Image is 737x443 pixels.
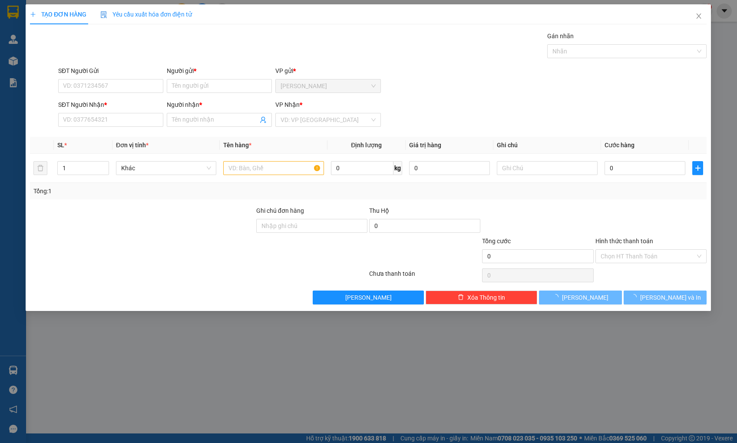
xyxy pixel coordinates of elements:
span: Xóa Thông tin [467,293,505,302]
span: VP Nhận [276,101,300,108]
th: Ghi chú [494,137,601,154]
span: close [696,13,703,20]
input: VD: Bàn, Ghế [224,161,324,175]
span: TẠO ĐƠN HÀNG [30,11,86,18]
div: Người gửi [167,66,272,76]
span: loading [552,294,562,300]
span: Tổng cước [483,238,511,245]
button: deleteXóa Thông tin [426,291,537,304]
span: Giá trị hàng [409,142,441,149]
span: plus [693,165,703,172]
span: Thu Hộ [369,207,389,214]
span: Khác [121,162,211,175]
div: Người nhận [167,100,272,109]
button: [PERSON_NAME] và In [624,291,707,304]
span: Yêu cầu xuất hóa đơn điện tử [101,11,192,18]
span: [PERSON_NAME] và In [640,293,701,302]
input: 0 [409,161,490,175]
button: [PERSON_NAME] [313,291,424,304]
span: kg [393,161,402,175]
img: icon [101,11,108,18]
span: Tên hàng [224,142,252,149]
span: Cam Đức [281,79,376,93]
span: Đơn vị tính [116,142,149,149]
label: Hình thức thanh toán [595,238,653,245]
div: VP gửi [276,66,381,76]
label: Ghi chú đơn hàng [256,207,304,214]
span: delete [458,294,464,301]
span: Định lượng [351,142,382,149]
div: Chưa thanh toán [368,269,481,284]
div: Tổng: 1 [33,186,284,196]
span: plus [30,11,36,17]
label: Gán nhãn [547,33,574,40]
input: Ghi Chú [497,161,598,175]
div: SĐT Người Nhận [58,100,163,109]
span: [PERSON_NAME] [345,293,392,302]
input: Ghi chú đơn hàng [256,219,367,233]
button: Close [687,4,711,29]
div: SĐT Người Gửi [58,66,163,76]
span: user-add [260,116,267,123]
span: loading [631,294,640,300]
span: SL [57,142,64,149]
button: [PERSON_NAME] [539,291,622,304]
button: delete [33,161,47,175]
span: [PERSON_NAME] [562,293,608,302]
span: Cước hàng [605,142,635,149]
button: plus [693,161,704,175]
